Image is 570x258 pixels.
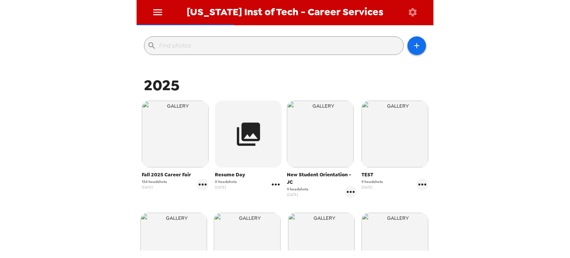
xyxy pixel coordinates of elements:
[144,75,180,95] span: 2025
[197,179,209,190] button: gallery menu
[142,179,167,184] span: 154 headshots
[345,186,357,198] button: gallery menu
[287,186,308,192] span: 9 headshots
[142,171,209,179] span: Fall 2025 Career Fair
[361,171,428,179] span: TEST
[187,7,383,17] span: [US_STATE] Inst of Tech - Career Services
[159,40,400,52] input: Find photos
[361,101,428,167] img: gallery
[287,171,357,186] span: New Student Orientation - JC
[142,184,167,190] span: [DATE]
[287,192,308,197] span: [DATE]
[416,179,428,190] button: gallery menu
[215,184,237,190] span: [DATE]
[361,184,383,190] span: [DATE]
[361,179,383,184] span: 9 headshots
[270,179,282,190] button: gallery menu
[215,171,282,179] span: Resume Day
[215,179,237,184] span: 0 headshots
[142,101,209,167] img: gallery
[287,101,354,167] img: gallery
